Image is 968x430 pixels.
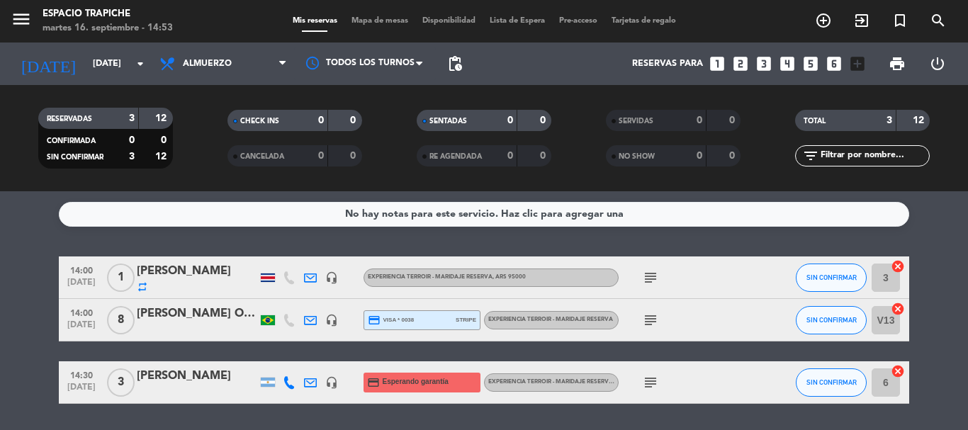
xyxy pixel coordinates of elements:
strong: 3 [129,152,135,162]
strong: 12 [913,115,927,125]
i: headset_mic [325,271,338,284]
strong: 0 [697,151,702,161]
span: 1 [107,264,135,292]
div: [PERSON_NAME] Oss [PERSON_NAME] [137,305,257,323]
span: Experiencia Terroir - Maridaje Reserva [488,317,613,322]
span: SIN CONFIRMAR [806,316,857,324]
span: visa * 0038 [368,314,414,327]
strong: 0 [350,151,359,161]
span: SIN CONFIRMAR [47,154,103,161]
span: RESERVADAS [47,115,92,123]
i: filter_list [802,147,819,164]
i: cancel [891,302,905,316]
strong: 0 [729,151,738,161]
strong: 0 [540,151,548,161]
span: NO SHOW [619,153,655,160]
i: power_settings_new [929,55,946,72]
span: 14:00 [64,304,99,320]
div: [PERSON_NAME] [137,262,257,281]
strong: 0 [507,151,513,161]
div: No hay notas para este servicio. Haz clic para agregar una [345,206,624,222]
strong: 12 [155,152,169,162]
span: Reservas para [632,59,703,69]
span: CONFIRMADA [47,137,96,145]
i: add_box [848,55,867,73]
span: Mis reservas [286,17,344,25]
span: Pre-acceso [552,17,604,25]
span: TOTAL [804,118,826,125]
span: [DATE] [64,278,99,294]
i: looks_3 [755,55,773,73]
span: Lista de Espera [483,17,552,25]
strong: 0 [697,115,702,125]
i: [DATE] [11,48,86,79]
span: Tarjetas de regalo [604,17,683,25]
span: SIN CONFIRMAR [806,273,857,281]
div: Espacio Trapiche [43,7,173,21]
i: looks_5 [801,55,820,73]
button: SIN CONFIRMAR [796,368,867,397]
span: 14:30 [64,366,99,383]
input: Filtrar por nombre... [819,148,929,164]
div: LOG OUT [917,43,957,85]
span: stripe [456,315,476,324]
strong: 12 [155,113,169,123]
i: headset_mic [325,314,338,327]
i: repeat [137,281,148,293]
strong: 0 [318,151,324,161]
i: credit_card [367,376,380,389]
span: CANCELADA [240,153,284,160]
i: turned_in_not [891,12,908,29]
span: Disponibilidad [415,17,483,25]
button: menu [11,9,32,35]
span: 14:00 [64,261,99,278]
i: subject [642,374,659,391]
span: [DATE] [64,320,99,336]
button: SIN CONFIRMAR [796,306,867,334]
span: Mapa de mesas [344,17,415,25]
strong: 0 [729,115,738,125]
strong: 3 [887,115,892,125]
strong: 0 [129,135,135,145]
i: subject [642,269,659,286]
span: Almuerzo [183,59,232,69]
i: subject [642,312,659,329]
span: SIN CONFIRMAR [806,378,857,386]
span: RE AGENDADA [429,153,482,160]
i: exit_to_app [853,12,870,29]
strong: 3 [129,113,135,123]
i: arrow_drop_down [132,55,149,72]
i: credit_card [368,314,381,327]
i: search [930,12,947,29]
div: martes 16. septiembre - 14:53 [43,21,173,35]
i: headset_mic [325,376,338,389]
div: [PERSON_NAME] [137,367,257,385]
span: SENTADAS [429,118,467,125]
span: Esperando garantía [383,376,449,387]
span: [DATE] [64,383,99,399]
strong: 0 [350,115,359,125]
span: CHECK INS [240,118,279,125]
i: looks_one [708,55,726,73]
span: 3 [107,368,135,397]
i: cancel [891,259,905,273]
strong: 0 [318,115,324,125]
i: add_circle_outline [815,12,832,29]
i: looks_two [731,55,750,73]
i: looks_6 [825,55,843,73]
span: pending_actions [446,55,463,72]
strong: 0 [507,115,513,125]
span: print [889,55,906,72]
strong: 0 [540,115,548,125]
span: Experiencia Terroir - Maridaje Reserva [368,274,526,280]
strong: 0 [161,135,169,145]
span: 8 [107,306,135,334]
span: SERVIDAS [619,118,653,125]
i: looks_4 [778,55,797,73]
i: menu [11,9,32,30]
span: Experiencia Terroir - Maridaje Reserva [488,379,646,385]
span: , ARS 95000 [493,274,526,280]
button: SIN CONFIRMAR [796,264,867,292]
i: cancel [891,364,905,378]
